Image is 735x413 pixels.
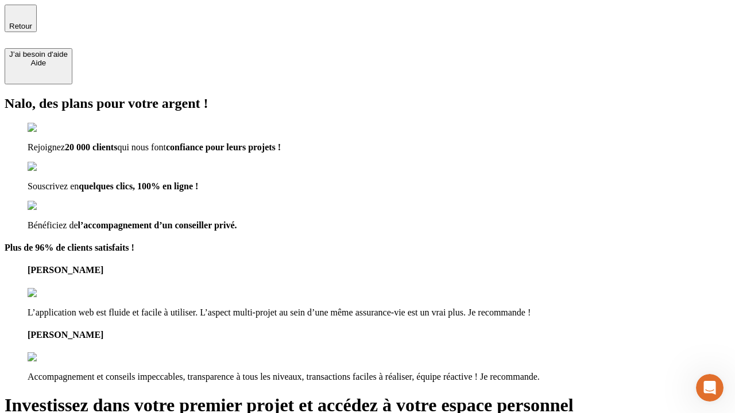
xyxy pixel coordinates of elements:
div: J’ai besoin d'aide [9,50,68,59]
button: J’ai besoin d'aideAide [5,48,72,84]
span: quelques clics, 100% en ligne ! [79,181,198,191]
h4: Plus de 96% de clients satisfaits ! [5,243,730,253]
h2: Nalo, des plans pour votre argent ! [5,96,730,111]
img: reviews stars [28,352,84,363]
span: 20 000 clients [65,142,118,152]
p: L’application web est fluide et facile à utiliser. L’aspect multi-projet au sein d’une même assur... [28,307,730,318]
img: checkmark [28,123,77,133]
span: l’accompagnement d’un conseiller privé. [78,220,237,230]
span: qui nous font [117,142,165,152]
button: Retour [5,5,37,32]
img: reviews stars [28,288,84,298]
img: checkmark [28,201,77,211]
iframe: Intercom live chat [696,374,724,402]
img: checkmark [28,162,77,172]
span: Rejoignez [28,142,65,152]
h4: [PERSON_NAME] [28,330,730,340]
span: Souscrivez en [28,181,79,191]
h4: [PERSON_NAME] [28,265,730,275]
p: Accompagnement et conseils impeccables, transparence à tous les niveaux, transactions faciles à r... [28,372,730,382]
span: confiance pour leurs projets ! [166,142,281,152]
span: Retour [9,22,32,30]
div: Aide [9,59,68,67]
span: Bénéficiez de [28,220,78,230]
